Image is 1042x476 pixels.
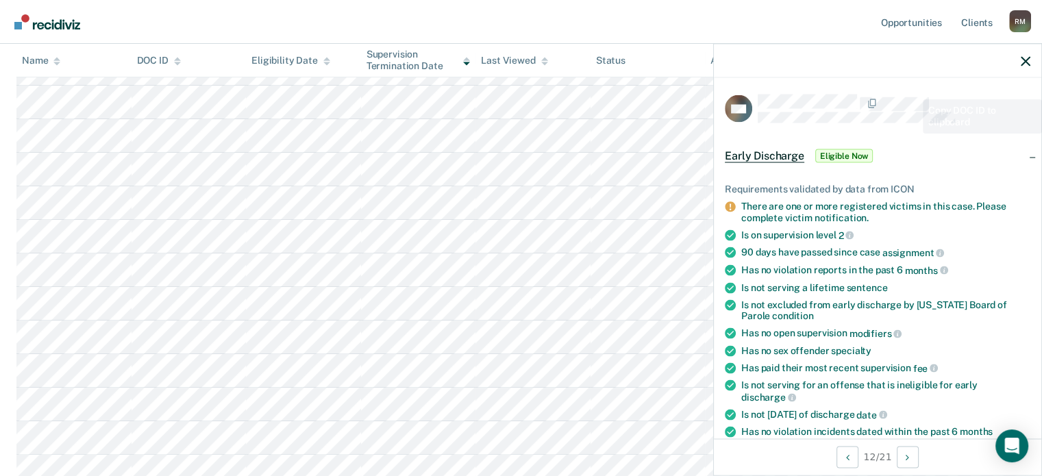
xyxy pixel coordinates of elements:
[815,149,873,163] span: Eligible Now
[1009,10,1031,32] div: R M
[1009,10,1031,32] button: Profile dropdown button
[741,426,1030,438] div: Has no violation incidents dated within the past 6
[849,327,902,338] span: modifiers
[897,446,919,468] button: Next Opportunity
[741,281,1030,293] div: Is not serving a lifetime
[741,327,1030,340] div: Has no open supervision
[741,264,1030,276] div: Has no violation reports in the past 6
[741,299,1030,322] div: Is not excluded from early discharge by [US_STATE] Board of Parole
[741,229,1030,241] div: Is on supervision level
[22,55,60,66] div: Name
[856,409,886,420] span: date
[714,438,1041,475] div: 12 / 21
[772,310,814,321] span: condition
[836,446,858,468] button: Previous Opportunity
[831,345,871,355] span: specialty
[960,426,993,437] span: months
[741,379,1030,403] div: Is not serving for an offense that is ineligible for early
[725,149,804,163] span: Early Discharge
[725,184,1030,195] div: Requirements validated by data from ICON
[741,362,1030,374] div: Has paid their most recent supervision
[846,281,887,292] span: sentence
[367,49,471,72] div: Supervision Termination Date
[251,55,330,66] div: Eligibility Date
[905,264,948,275] span: months
[481,55,547,66] div: Last Viewed
[741,247,1030,259] div: 90 days have passed since case
[741,201,1030,224] div: There are one or more registered victims in this case. Please complete victim notification.
[14,14,80,29] img: Recidiviz
[710,55,775,66] div: Assigned to
[741,345,1030,356] div: Has no sex offender
[882,247,944,258] span: assignment
[741,391,796,402] span: discharge
[741,408,1030,421] div: Is not [DATE] of discharge
[714,134,1041,178] div: Early DischargeEligible Now
[995,429,1028,462] div: Open Intercom Messenger
[137,55,181,66] div: DOC ID
[913,362,938,373] span: fee
[839,229,854,240] span: 2
[596,55,625,66] div: Status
